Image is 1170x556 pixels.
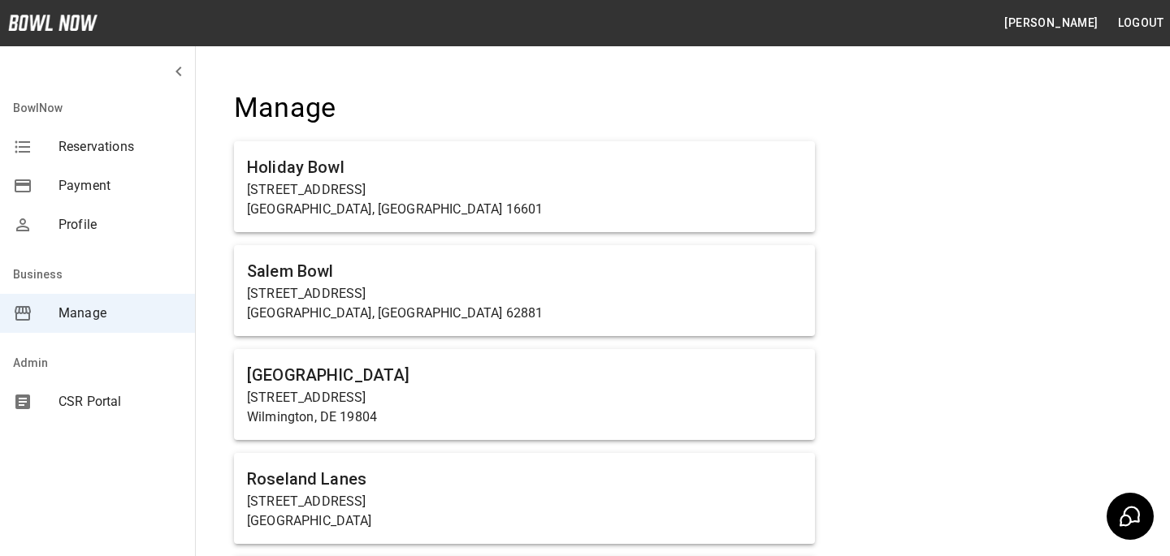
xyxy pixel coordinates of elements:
p: [GEOGRAPHIC_DATA], [GEOGRAPHIC_DATA] 16601 [247,200,802,219]
button: Logout [1111,8,1170,38]
p: [STREET_ADDRESS] [247,492,802,511]
h6: Holiday Bowl [247,154,802,180]
span: Payment [58,176,182,196]
img: logo [8,15,97,31]
h6: [GEOGRAPHIC_DATA] [247,362,802,388]
button: [PERSON_NAME] [998,8,1104,38]
p: [GEOGRAPHIC_DATA] [247,511,802,531]
span: Profile [58,215,182,235]
p: [GEOGRAPHIC_DATA], [GEOGRAPHIC_DATA] 62881 [247,304,802,323]
h6: Salem Bowl [247,258,802,284]
span: Reservations [58,137,182,157]
p: [STREET_ADDRESS] [247,180,802,200]
h4: Manage [234,91,815,125]
p: Wilmington, DE 19804 [247,407,802,427]
p: [STREET_ADDRESS] [247,284,802,304]
p: [STREET_ADDRESS] [247,388,802,407]
span: CSR Portal [58,392,182,412]
span: Manage [58,304,182,323]
h6: Roseland Lanes [247,466,802,492]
